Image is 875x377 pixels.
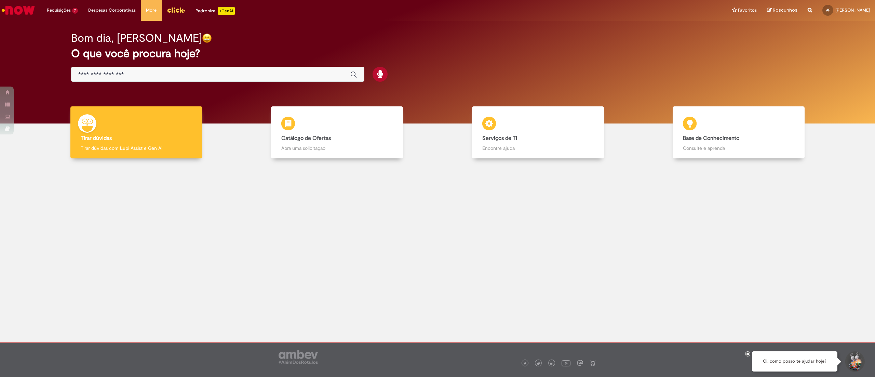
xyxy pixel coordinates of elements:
[202,33,212,43] img: happy-face.png
[752,351,837,372] div: Oi, como posso te ajudar hoje?
[638,106,839,159] a: Base de Conhecimento Consulte e aprenda
[71,48,804,60] h2: O que você procura hoje?
[844,351,865,372] button: Iniciar Conversa de Suporte
[550,362,553,366] img: logo_footer_linkedin.png
[72,8,78,14] span: 7
[71,32,202,44] h2: Bom dia, [PERSON_NAME]
[773,7,797,13] span: Rascunhos
[167,5,185,15] img: click_logo_yellow_360x200.png
[482,145,594,152] p: Encontre ajuda
[237,106,438,159] a: Catálogo de Ofertas Abra uma solicitação
[281,135,331,142] b: Catálogo de Ofertas
[683,145,794,152] p: Consulte e aprenda
[36,106,237,159] a: Tirar dúvidas Tirar dúvidas com Lupi Assist e Gen Ai
[826,8,830,12] span: AF
[562,359,570,367] img: logo_footer_youtube.png
[577,360,583,366] img: logo_footer_workplace.png
[437,106,638,159] a: Serviços de TI Encontre ajuda
[1,3,36,17] img: ServiceNow
[81,135,112,142] b: Tirar dúvidas
[590,360,596,366] img: logo_footer_naosei.png
[537,362,540,365] img: logo_footer_twitter.png
[218,7,235,15] p: +GenAi
[683,135,739,142] b: Base de Conhecimento
[738,7,757,14] span: Favoritos
[81,145,192,152] p: Tirar dúvidas com Lupi Assist e Gen Ai
[279,350,318,364] img: logo_footer_ambev_rotulo_gray.png
[767,7,797,14] a: Rascunhos
[146,7,157,14] span: More
[523,362,527,365] img: logo_footer_facebook.png
[47,7,71,14] span: Requisições
[482,135,517,142] b: Serviços de TI
[196,7,235,15] div: Padroniza
[281,145,393,152] p: Abra uma solicitação
[88,7,136,14] span: Despesas Corporativas
[835,7,870,13] span: [PERSON_NAME]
